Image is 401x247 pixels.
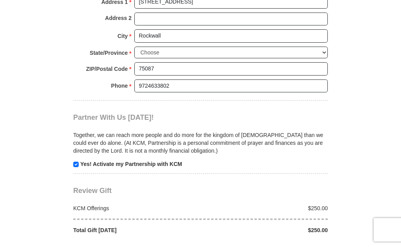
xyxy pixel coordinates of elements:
[200,226,332,234] div: $250.00
[69,226,201,234] div: Total Gift [DATE]
[80,161,182,167] strong: Yes! Activate my Partnership with KCM
[73,131,328,155] p: Together, we can reach more people and do more for the kingdom of [DEMOGRAPHIC_DATA] than we coul...
[73,114,154,121] span: Partner With Us [DATE]!
[69,204,201,212] div: KCM Offerings
[111,80,128,91] strong: Phone
[86,63,128,74] strong: ZIP/Postal Code
[90,47,128,58] strong: State/Province
[200,204,332,212] div: $250.00
[73,187,112,195] span: Review Gift
[117,31,128,41] strong: City
[105,13,132,23] strong: Address 2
